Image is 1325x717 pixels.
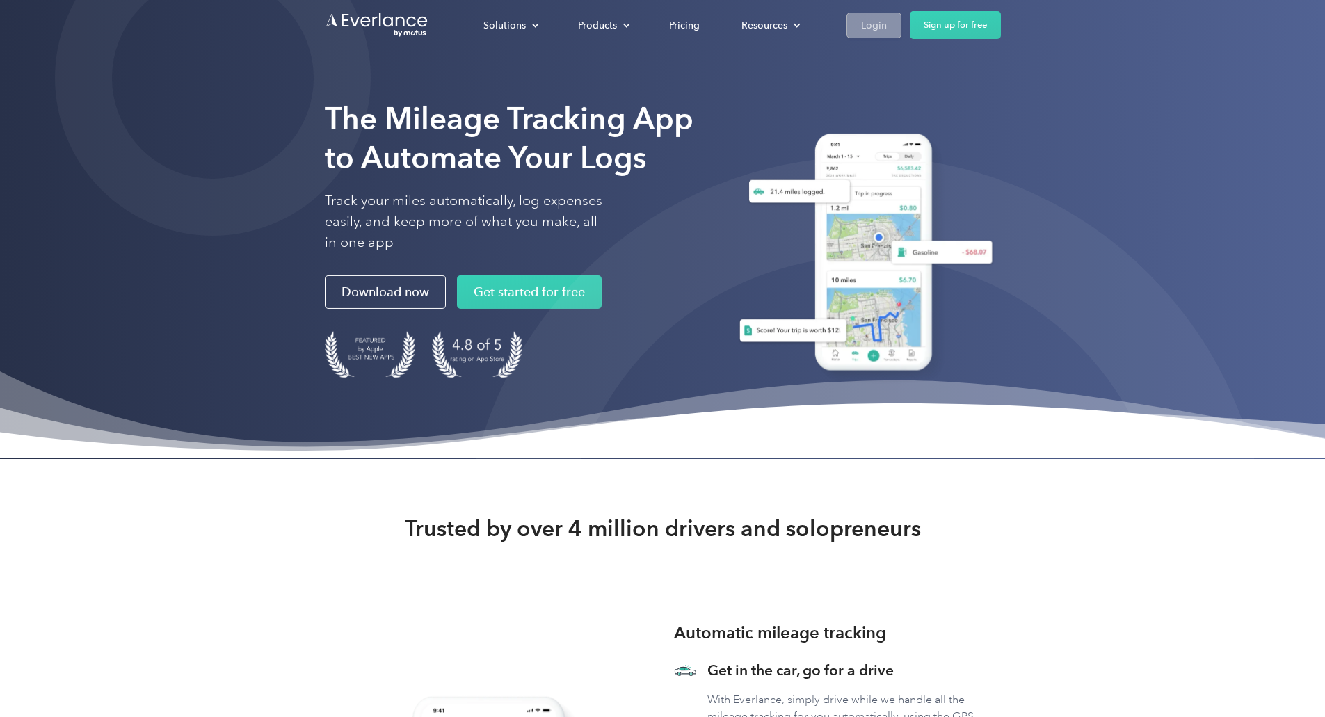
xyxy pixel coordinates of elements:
a: Pricing [655,13,714,38]
img: Everlance, mileage tracker app, expense tracking app [723,123,1001,387]
div: Solutions [483,17,526,34]
div: Resources [741,17,787,34]
div: Solutions [469,13,550,38]
strong: The Mileage Tracking App to Automate Your Logs [325,100,693,176]
div: Products [564,13,641,38]
a: Go to homepage [325,12,429,38]
a: Sign up for free [910,11,1001,39]
div: Products [578,17,617,34]
h3: Get in the car, go for a drive [707,661,1001,680]
img: Badge for Featured by Apple Best New Apps [325,331,415,378]
a: Login [846,13,901,38]
a: Get started for free [457,275,602,309]
div: Resources [728,13,812,38]
h3: Automatic mileage tracking [674,620,886,645]
p: Track your miles automatically, log expenses easily, and keep more of what you make, all in one app [325,191,603,253]
div: Login [861,17,887,34]
strong: Trusted by over 4 million drivers and solopreneurs [405,515,921,542]
img: 4.9 out of 5 stars on the app store [432,331,522,378]
a: Download now [325,275,446,309]
div: Pricing [669,17,700,34]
